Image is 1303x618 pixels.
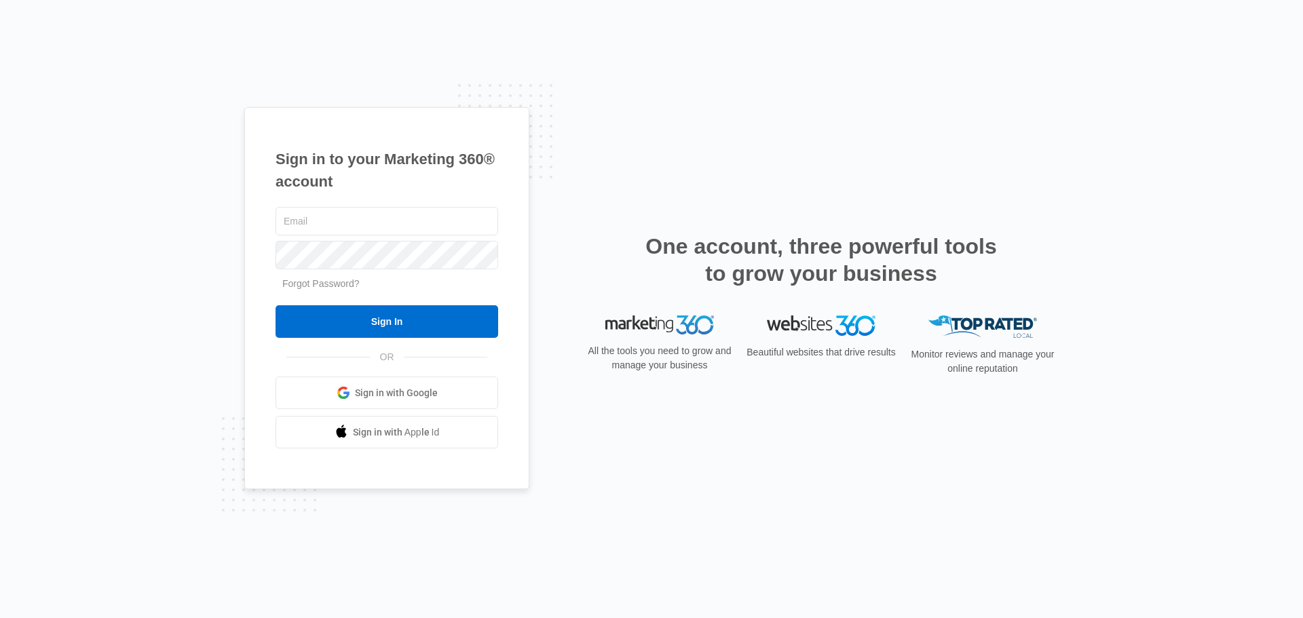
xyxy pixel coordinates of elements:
[641,233,1001,287] h2: One account, three powerful tools to grow your business
[276,305,498,338] input: Sign In
[276,207,498,235] input: Email
[605,315,714,334] img: Marketing 360
[276,376,498,409] a: Sign in with Google
[371,350,404,364] span: OR
[276,416,498,448] a: Sign in with Apple Id
[767,315,875,335] img: Websites 360
[928,315,1037,338] img: Top Rated Local
[282,278,360,289] a: Forgot Password?
[276,148,498,193] h1: Sign in to your Marketing 360® account
[355,386,438,400] span: Sign in with Google
[745,345,897,360] p: Beautiful websites that drive results
[907,347,1059,376] p: Monitor reviews and manage your online reputation
[353,425,440,440] span: Sign in with Apple Id
[584,344,736,372] p: All the tools you need to grow and manage your business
